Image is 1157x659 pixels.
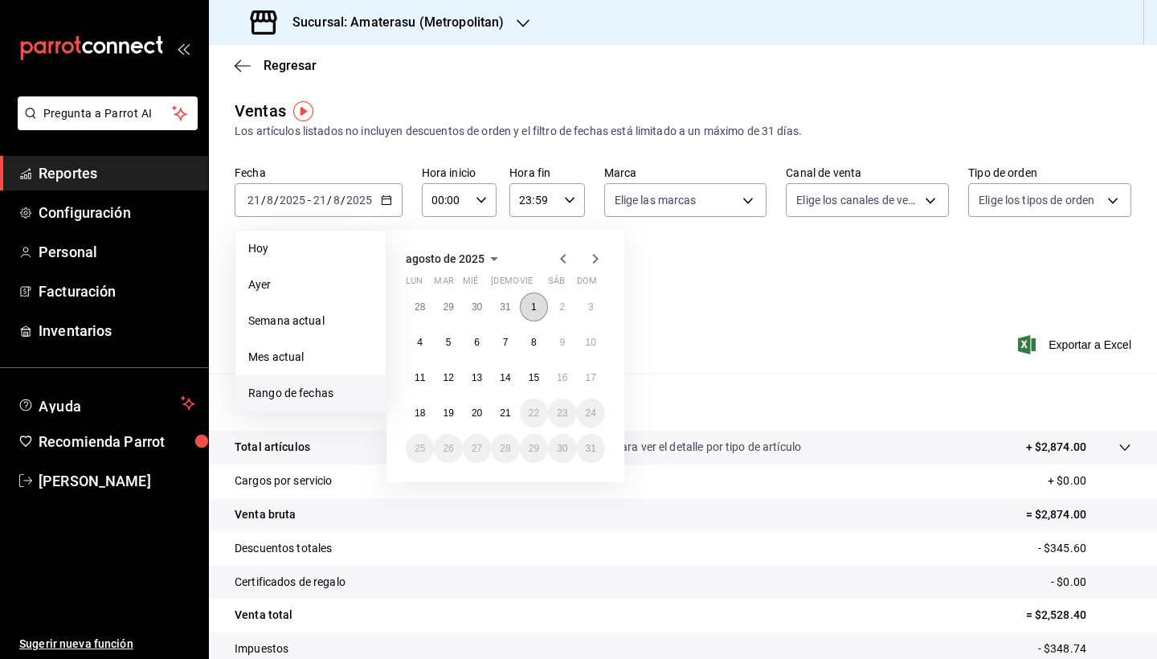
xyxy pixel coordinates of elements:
[586,407,596,419] abbr: 24 de agosto de 2025
[177,42,190,55] button: open_drawer_menu
[235,540,332,557] p: Descuentos totales
[415,407,425,419] abbr: 18 de agosto de 2025
[604,167,767,178] label: Marca
[1051,574,1131,591] p: - $0.00
[248,240,373,257] span: Hoy
[559,337,565,348] abbr: 9 de agosto de 2025
[235,473,333,489] p: Cargos por servicio
[327,194,332,207] span: /
[548,399,576,428] button: 23 de agosto de 2025
[248,313,373,329] span: Semana actual
[548,328,576,357] button: 9 de agosto de 2025
[1026,506,1131,523] p: = $2,874.00
[577,293,605,321] button: 3 de agosto de 2025
[500,372,510,383] abbr: 14 de agosto de 2025
[39,162,195,184] span: Reportes
[434,434,462,463] button: 26 de agosto de 2025
[18,96,198,130] button: Pregunta a Parrot AI
[463,276,478,293] abbr: miércoles
[548,434,576,463] button: 30 de agosto de 2025
[586,372,596,383] abbr: 17 de agosto de 2025
[293,101,313,121] img: Tooltip marker
[39,202,195,223] span: Configuración
[615,192,697,208] span: Elige las marcas
[586,443,596,454] abbr: 31 de agosto de 2025
[520,293,548,321] button: 1 de agosto de 2025
[557,443,567,454] abbr: 30 de agosto de 2025
[415,372,425,383] abbr: 11 de agosto de 2025
[1021,335,1131,354] button: Exportar a Excel
[559,301,565,313] abbr: 2 de agosto de 2025
[264,58,317,73] span: Regresar
[446,337,452,348] abbr: 5 de agosto de 2025
[261,194,266,207] span: /
[796,192,919,208] span: Elige los canales de venta
[786,167,949,178] label: Canal de venta
[434,363,462,392] button: 12 de agosto de 2025
[472,443,482,454] abbr: 27 de agosto de 2025
[968,167,1131,178] label: Tipo de orden
[235,123,1131,140] div: Los artículos listados no incluyen descuentos de orden y el filtro de fechas está limitado a un m...
[500,443,510,454] abbr: 28 de agosto de 2025
[266,194,274,207] input: --
[235,641,288,657] p: Impuestos
[577,399,605,428] button: 24 de agosto de 2025
[463,434,491,463] button: 27 de agosto de 2025
[406,252,484,265] span: agosto de 2025
[586,337,596,348] abbr: 10 de agosto de 2025
[491,293,519,321] button: 31 de julio de 2025
[313,194,327,207] input: --
[39,241,195,263] span: Personal
[422,167,497,178] label: Hora inicio
[491,276,586,293] abbr: jueves
[235,392,1131,411] p: Resumen
[531,301,537,313] abbr: 1 de agosto de 2025
[474,337,480,348] abbr: 6 de agosto de 2025
[406,249,504,268] button: agosto de 2025
[333,194,341,207] input: --
[1026,439,1086,456] p: + $2,874.00
[472,372,482,383] abbr: 13 de agosto de 2025
[500,301,510,313] abbr: 31 de julio de 2025
[1026,607,1131,624] p: = $2,528.40
[443,407,453,419] abbr: 19 de agosto de 2025
[235,167,403,178] label: Fecha
[1038,641,1131,657] p: - $348.74
[248,385,373,402] span: Rango de fechas
[43,105,173,122] span: Pregunta a Parrot AI
[279,194,306,207] input: ----
[520,276,533,293] abbr: viernes
[463,293,491,321] button: 30 de julio de 2025
[235,99,286,123] div: Ventas
[443,443,453,454] abbr: 26 de agosto de 2025
[434,399,462,428] button: 19 de agosto de 2025
[39,320,195,342] span: Inventarios
[491,434,519,463] button: 28 de agosto de 2025
[443,301,453,313] abbr: 29 de julio de 2025
[235,607,292,624] p: Venta total
[531,337,537,348] abbr: 8 de agosto de 2025
[443,372,453,383] abbr: 12 de agosto de 2025
[520,363,548,392] button: 15 de agosto de 2025
[529,407,539,419] abbr: 22 de agosto de 2025
[1038,540,1131,557] p: - $345.60
[274,194,279,207] span: /
[345,194,373,207] input: ----
[491,328,519,357] button: 7 de agosto de 2025
[248,276,373,293] span: Ayer
[463,399,491,428] button: 20 de agosto de 2025
[557,407,567,419] abbr: 23 de agosto de 2025
[577,328,605,357] button: 10 de agosto de 2025
[415,443,425,454] abbr: 25 de agosto de 2025
[529,443,539,454] abbr: 29 de agosto de 2025
[577,434,605,463] button: 31 de agosto de 2025
[548,363,576,392] button: 16 de agosto de 2025
[548,276,565,293] abbr: sábado
[247,194,261,207] input: --
[463,328,491,357] button: 6 de agosto de 2025
[472,301,482,313] abbr: 30 de julio de 2025
[406,399,434,428] button: 18 de agosto de 2025
[406,434,434,463] button: 25 de agosto de 2025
